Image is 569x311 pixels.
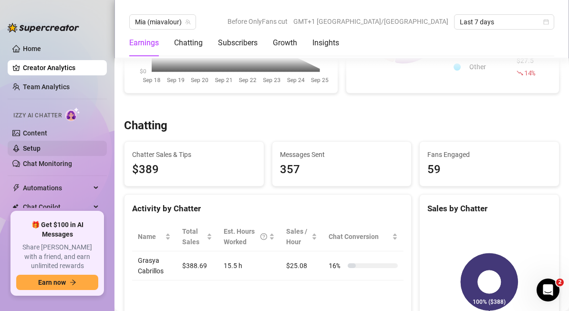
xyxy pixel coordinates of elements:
div: Sales by Chatter [427,202,551,215]
a: Chat Monitoring [23,160,72,167]
span: Name [138,231,163,242]
span: Last 7 days [460,15,548,29]
span: Messages Sent [280,149,404,160]
a: Home [23,45,41,52]
span: Before OnlyFans cut [228,14,288,29]
td: Other [466,55,512,78]
th: Total Sales [176,222,218,251]
div: 59 [427,161,551,179]
span: Chat Conversion [329,231,390,242]
iframe: Intercom live chat [537,279,559,301]
td: 15.5 h [218,251,280,280]
a: Content [23,129,47,137]
td: Grasya Cabrillos [132,251,176,280]
span: Chatter Sales & Tips [132,149,256,160]
td: $25.08 [280,251,323,280]
span: question-circle [260,226,267,247]
a: Creator Analytics [23,60,99,75]
span: Chat Copilot [23,199,91,215]
th: Name [132,222,176,251]
span: Total Sales [182,226,205,247]
div: Est. Hours Worked [224,226,267,247]
span: Izzy AI Chatter [13,111,62,120]
img: Chat Copilot [12,204,19,210]
span: 🎁 Get $100 in AI Messages [16,220,98,239]
img: AI Chatter [65,107,80,121]
div: Subscribers [218,37,258,49]
div: 357 [280,161,404,179]
div: Growth [273,37,297,49]
th: Sales / Hour [280,222,323,251]
span: GMT+1 [GEOGRAPHIC_DATA]/[GEOGRAPHIC_DATA] [293,14,448,29]
a: Team Analytics [23,83,70,91]
span: 14 % [524,68,535,77]
a: Setup [23,145,41,152]
span: 2 [556,279,564,286]
span: Mia (miavalour) [135,15,190,29]
div: Earnings [129,37,159,49]
img: logo-BBDzfeDw.svg [8,23,79,32]
span: Earn now [38,279,66,286]
span: calendar [543,19,549,25]
div: Chatting [174,37,203,49]
span: $389 [132,161,256,179]
span: arrow-right [70,279,76,286]
button: Earn nowarrow-right [16,275,98,290]
div: $27.5 [517,55,547,78]
span: 16 % [329,260,344,271]
span: Sales / Hour [286,226,310,247]
span: fall [517,70,523,76]
div: Insights [312,37,339,49]
span: Automations [23,180,91,196]
span: team [185,19,191,25]
th: Chat Conversion [323,222,403,251]
h3: Chatting [124,118,167,134]
div: Activity by Chatter [132,202,403,215]
span: thunderbolt [12,184,20,192]
span: Fans Engaged [427,149,551,160]
span: Share [PERSON_NAME] with a friend, and earn unlimited rewards [16,243,98,271]
td: $388.69 [176,251,218,280]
